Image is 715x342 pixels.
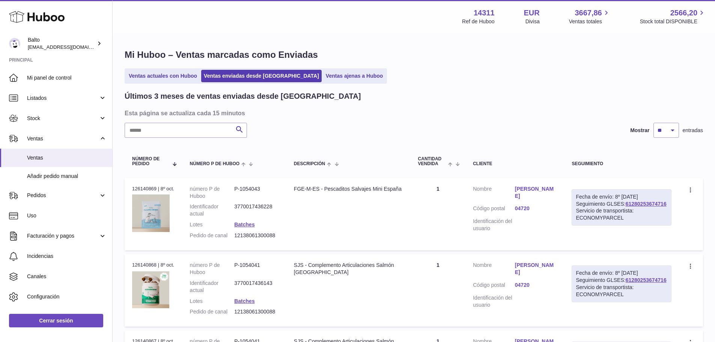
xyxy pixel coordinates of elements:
[294,262,403,276] div: SJS - Complemento Articulaciones Salmón [GEOGRAPHIC_DATA]
[640,8,706,25] a: 2566,20 Stock total DISPONIBLE
[323,70,386,82] a: Ventas ajenas a Huboo
[411,254,466,327] td: 1
[569,8,611,25] a: 3667,86 Ventas totales
[576,284,667,298] div: Servicio de transportista: ECONOMYPARCEL
[126,70,200,82] a: Ventas actuales con Huboo
[27,115,99,122] span: Stock
[572,189,671,226] div: Seguimiento GLSES:
[473,185,515,202] dt: Nombre
[27,232,99,240] span: Facturación y pagos
[27,192,99,199] span: Pedidos
[525,18,540,25] div: Divisa
[190,298,235,305] dt: Lotes
[234,185,279,200] dd: P-1054043
[234,232,279,239] dd: 12138061300088
[190,262,235,276] dt: número P de Huboo
[9,314,103,327] a: Cerrar sesión
[201,70,322,82] a: Ventas enviadas desde [GEOGRAPHIC_DATA]
[515,262,557,276] a: [PERSON_NAME]
[474,8,495,18] strong: 14311
[524,8,540,18] strong: EUR
[234,280,279,294] dd: 3770017436143
[569,18,611,25] span: Ventas totales
[575,8,602,18] span: 3667,86
[190,308,235,315] dt: Pedido de canal
[473,294,515,309] dt: Identificación del usuario
[190,221,235,228] dt: Lotes
[670,8,697,18] span: 2566,20
[473,282,515,291] dt: Código postal
[626,277,667,283] a: 61280253674716
[28,44,110,50] span: [EMAIL_ADDRESS][DOMAIN_NAME]
[27,154,107,161] span: Ventas
[190,280,235,294] dt: Identificador actual
[234,298,254,304] a: Batches
[234,203,279,217] dd: 3770017436228
[576,207,667,221] div: Servicio de transportista: ECONOMYPARCEL
[576,270,667,277] div: Fecha de envío: 8º [DATE]
[27,253,107,260] span: Incidencias
[125,91,361,101] h2: Últimos 3 meses de ventas enviadas desde [GEOGRAPHIC_DATA]
[27,173,107,180] span: Añadir pedido manual
[27,293,107,300] span: Configuración
[132,262,175,268] div: 126140868 | 8º oct.
[132,157,168,166] span: Número de pedido
[234,262,279,276] dd: P-1054041
[27,95,99,102] span: Listados
[572,265,671,302] div: Seguimiento GLSES:
[473,161,557,166] div: Cliente
[132,194,170,232] img: 143111755177971.png
[125,49,703,61] h1: Mi Huboo – Ventas marcadas como Enviadas
[462,18,494,25] div: Ref de Huboo
[473,262,515,278] dt: Nombre
[9,38,20,49] img: internalAdmin-14311@internal.huboo.com
[234,221,254,227] a: Batches
[125,109,701,117] h3: Esta página se actualiza cada 15 minutos
[473,218,515,232] dt: Identificación del usuario
[190,232,235,239] dt: Pedido de canal
[190,161,239,166] span: número P de Huboo
[640,18,706,25] span: Stock total DISPONIBLE
[234,308,279,315] dd: 12138061300088
[28,36,95,51] div: Balto
[515,205,557,212] a: 04720
[294,161,325,166] span: Descripción
[27,74,107,81] span: Mi panel de control
[418,157,446,166] span: Cantidad vendida
[473,205,515,214] dt: Código postal
[190,203,235,217] dt: Identificador actual
[626,201,667,207] a: 61280253674716
[132,185,175,192] div: 126140869 | 8º oct.
[294,185,403,193] div: FGE-M-ES - Pescaditos Salvajes Mini España
[630,127,649,134] label: Mostrar
[515,282,557,289] a: 04720
[683,127,703,134] span: entradas
[411,178,466,250] td: 1
[132,271,170,309] img: 1754381750.png
[27,135,99,142] span: Ventas
[27,273,107,280] span: Canales
[576,193,667,200] div: Fecha de envío: 8º [DATE]
[572,161,671,166] div: Seguimiento
[190,185,235,200] dt: número P de Huboo
[27,212,107,219] span: Uso
[515,185,557,200] a: [PERSON_NAME]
